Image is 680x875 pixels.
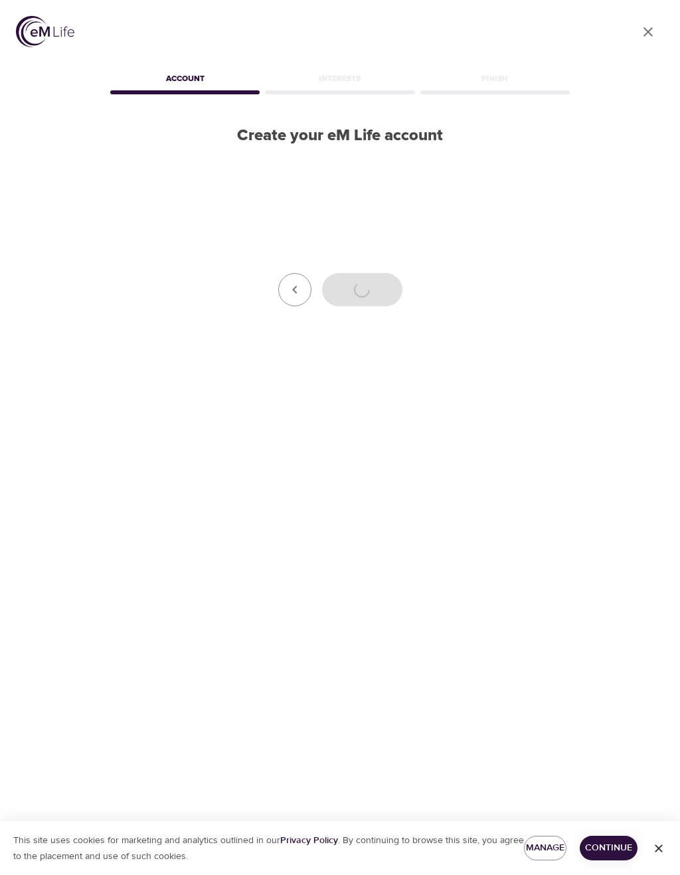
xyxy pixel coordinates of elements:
[108,126,572,146] h2: Create your eM Life account
[280,834,338,846] a: Privacy Policy
[580,836,637,860] button: Continue
[524,836,566,860] button: Manage
[632,16,664,48] a: close
[535,840,556,856] span: Manage
[16,16,74,47] img: logo
[590,840,627,856] span: Continue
